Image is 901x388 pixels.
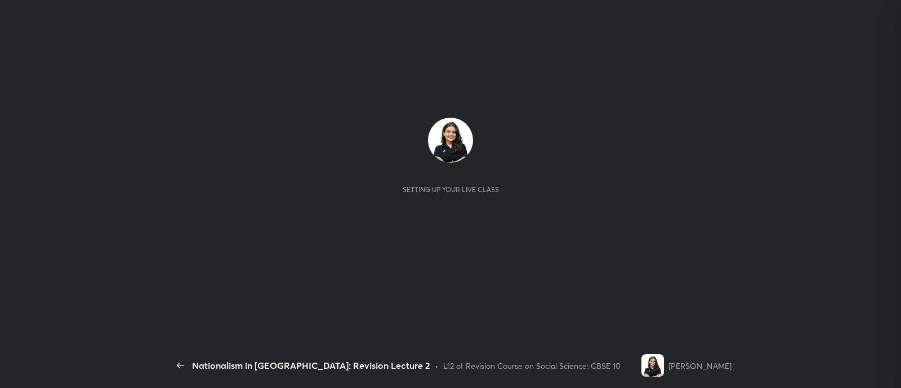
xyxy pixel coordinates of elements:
div: [PERSON_NAME] [668,360,731,372]
div: • [435,360,439,372]
img: ac645958af6d470e9914617ce266d6ae.jpg [428,118,473,163]
img: ac645958af6d470e9914617ce266d6ae.jpg [641,354,664,377]
div: Setting up your live class [403,185,499,194]
div: Nationalism in [GEOGRAPHIC_DATA]: Revision Lecture 2 [192,359,430,372]
div: L12 of Revision Course on Social Science: CBSE 10 [443,360,621,372]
